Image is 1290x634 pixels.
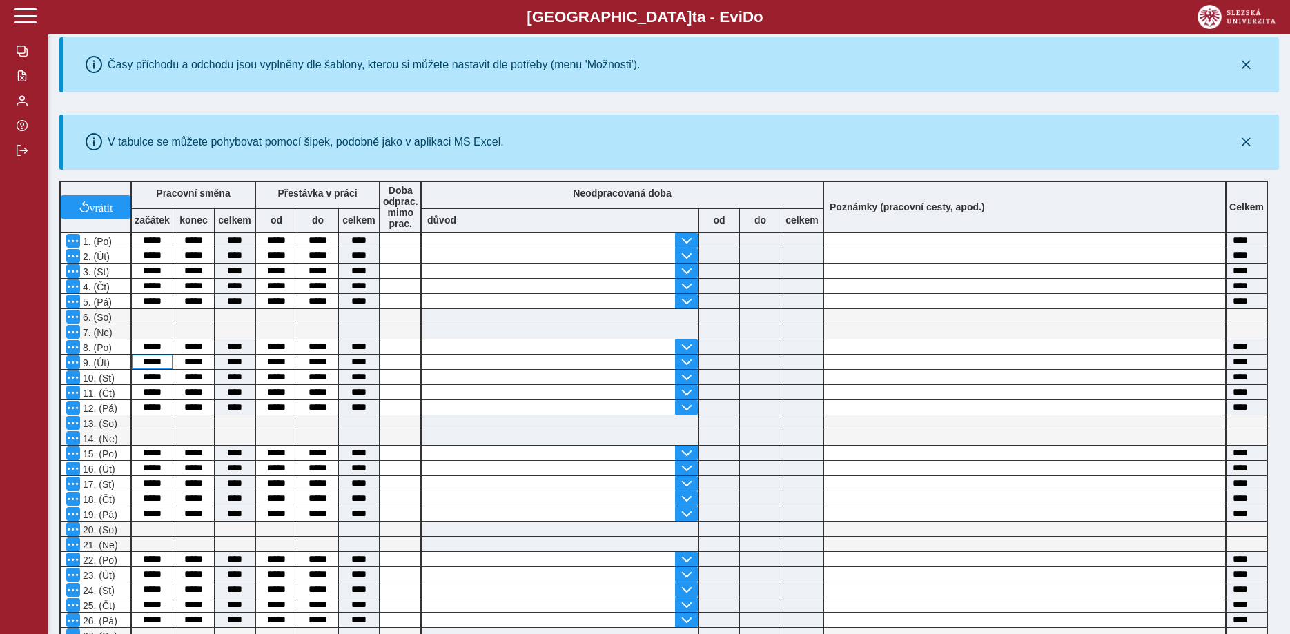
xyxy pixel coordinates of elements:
span: 11. (Čt) [80,388,115,399]
span: vrátit [90,201,113,212]
b: Přestávka v práci [277,188,357,199]
b: konec [173,215,214,226]
div: V tabulce se můžete pohybovat pomocí šipek, podobně jako v aplikaci MS Excel. [108,136,504,148]
button: vrátit [61,195,130,219]
button: Menu [66,279,80,293]
span: 22. (Po) [80,555,117,566]
button: Menu [66,310,80,324]
span: 21. (Ne) [80,539,118,551]
button: Menu [66,446,80,460]
button: Menu [66,370,80,384]
span: D [743,8,754,26]
span: 16. (Út) [80,464,115,475]
span: 14. (Ne) [80,433,118,444]
button: Menu [66,492,80,506]
span: 8. (Po) [80,342,112,353]
button: Menu [66,249,80,263]
button: Menu [66,355,80,369]
span: 3. (St) [80,266,109,277]
button: Menu [66,477,80,491]
button: Menu [66,431,80,445]
b: do [740,215,781,226]
img: logo_web_su.png [1198,5,1276,29]
button: Menu [66,613,80,627]
span: 1. (Po) [80,236,112,247]
button: Menu [66,583,80,597]
span: 23. (Út) [80,570,115,581]
span: 19. (Pá) [80,509,117,520]
b: Celkem [1229,201,1264,212]
span: 7. (Ne) [80,327,113,338]
button: Menu [66,386,80,399]
b: celkem [215,215,255,226]
span: t [692,8,696,26]
b: Neodpracovaná doba [573,188,671,199]
b: Pracovní směna [156,188,230,199]
b: důvod [427,215,456,226]
button: Menu [66,264,80,278]
button: Menu [66,507,80,521]
b: od [699,215,739,226]
span: 6. (So) [80,312,112,323]
span: 26. (Pá) [80,615,117,626]
span: 2. (Út) [80,251,110,262]
button: Menu [66,462,80,475]
button: Menu [66,234,80,248]
button: Menu [66,553,80,566]
button: Menu [66,598,80,612]
span: o [754,8,763,26]
span: 10. (St) [80,373,115,384]
span: 12. (Pá) [80,403,117,414]
b: Poznámky (pracovní cesty, apod.) [824,201,990,212]
span: 15. (Po) [80,448,117,459]
button: Menu [66,416,80,430]
div: Časy příchodu a odchodu jsou vyplněny dle šablony, kterou si můžete nastavit dle potřeby (menu 'M... [108,59,641,71]
span: 4. (Čt) [80,281,110,293]
b: od [256,215,297,226]
span: 5. (Pá) [80,297,112,308]
b: celkem [339,215,379,226]
span: 18. (Čt) [80,494,115,505]
span: 13. (So) [80,418,117,429]
span: 24. (St) [80,585,115,596]
span: 17. (St) [80,479,115,490]
button: Menu [66,325,80,339]
button: Menu [66,522,80,536]
button: Menu [66,340,80,354]
span: 9. (Út) [80,357,110,368]
button: Menu [66,537,80,551]
b: Doba odprac. mimo prac. [383,185,418,229]
button: Menu [66,295,80,308]
span: 20. (So) [80,524,117,535]
b: začátek [132,215,173,226]
b: celkem [781,215,823,226]
b: do [297,215,338,226]
b: [GEOGRAPHIC_DATA] a - Evi [41,8,1249,26]
button: Menu [66,568,80,582]
span: 25. (Čt) [80,600,115,611]
button: Menu [66,401,80,415]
